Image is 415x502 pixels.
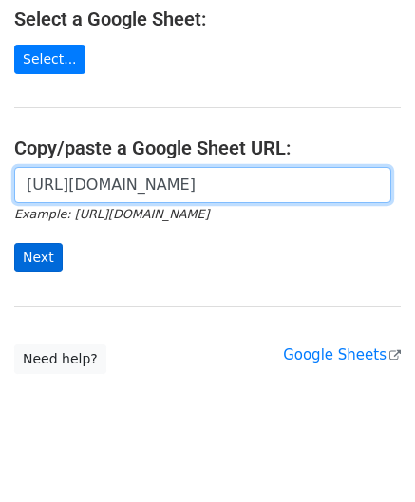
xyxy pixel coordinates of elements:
h4: Copy/paste a Google Sheet URL: [14,137,401,159]
a: Need help? [14,344,106,374]
a: Google Sheets [283,346,401,363]
iframe: Chat Widget [320,411,415,502]
a: Select... [14,45,85,74]
input: Next [14,243,63,272]
input: Paste your Google Sheet URL here [14,167,391,203]
h4: Select a Google Sheet: [14,8,401,30]
small: Example: [URL][DOMAIN_NAME] [14,207,209,221]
